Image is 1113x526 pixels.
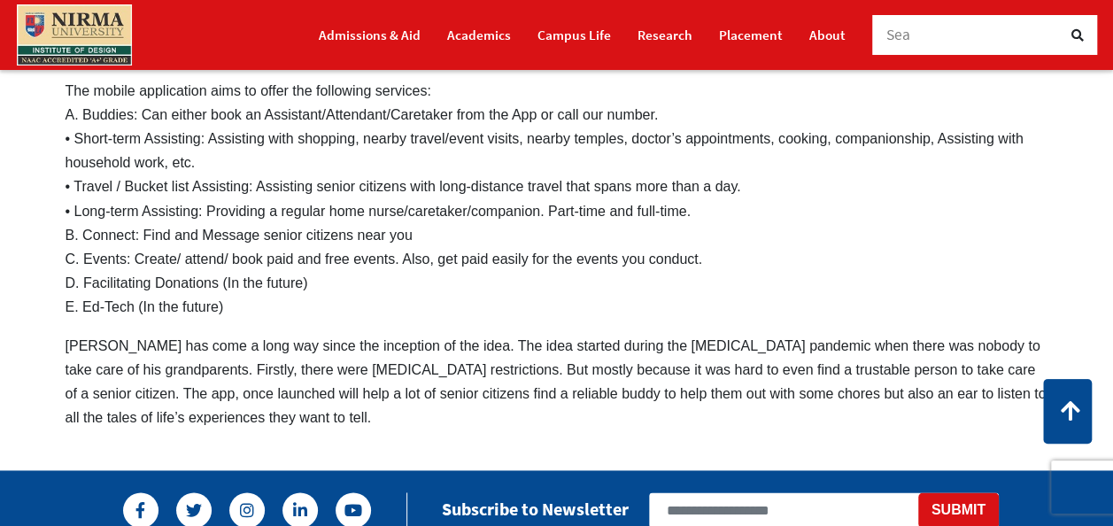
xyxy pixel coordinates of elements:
a: Research [638,19,692,50]
a: Academics [447,19,511,50]
a: About [809,19,846,50]
a: Placement [719,19,783,50]
p: The mobile application aims to offer the following services: A. Buddies: Can either book an Assis... [66,79,1048,320]
img: main_logo [17,4,132,66]
span: Sea [886,25,911,44]
h2: Subscribe to Newsletter [442,499,629,520]
a: Admissions & Aid [319,19,421,50]
p: [PERSON_NAME] has come a long way since the inception of the idea. The idea started during the [M... [66,334,1048,430]
a: Campus Life [537,19,611,50]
